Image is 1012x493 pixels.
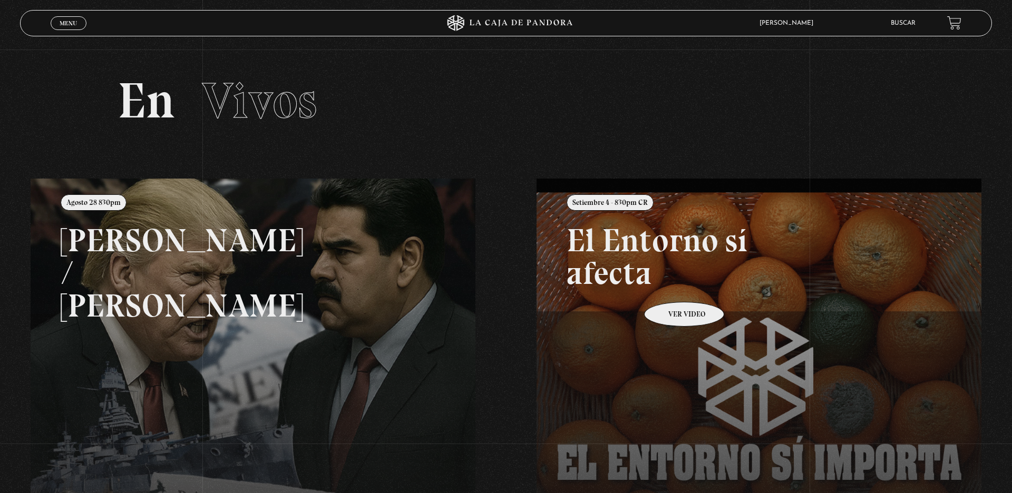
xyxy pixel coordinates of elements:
[754,20,824,26] span: [PERSON_NAME]
[56,29,81,36] span: Cerrar
[947,16,961,30] a: View your shopping cart
[202,71,317,131] span: Vivos
[60,20,77,26] span: Menu
[891,20,916,26] a: Buscar
[118,76,895,126] h2: En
